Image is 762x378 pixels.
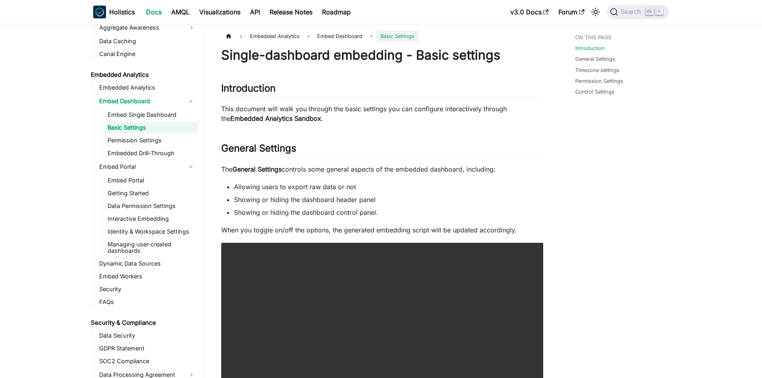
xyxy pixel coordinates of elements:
[105,109,198,120] a: Embed Single Dashboard
[184,160,198,173] button: Collapse sidebar category 'Embed Portal'
[230,114,321,122] strong: Embedded Analytics Sandbox
[105,148,198,159] a: Embedded Drill-Through
[97,258,198,269] a: Dynamic Data Sources
[88,317,198,328] a: Security & Compliance
[97,160,184,173] a: Embed Portal
[317,33,362,39] span: Embed Dashboard
[575,88,614,96] a: Control Settings
[554,6,589,18] a: Forum
[97,356,198,367] a: SOC2 Compliance
[221,225,543,235] p: When you toggle on/off the options, the generated embedding script will be updated accordingly.
[575,55,615,63] a: General Settings
[166,6,194,18] a: AMQL
[97,48,198,60] a: Canal Engine
[221,164,543,174] p: The controls some general aspects of the embedded dashboard, including:
[265,6,317,18] a: Release Notes
[85,24,205,378] nav: Docs sidebar
[105,200,198,212] a: Data Permission Settings
[105,122,198,133] a: Basic Settings
[97,271,198,282] a: Embed Workers
[97,296,198,308] a: FAQs
[221,30,236,42] a: Home page
[618,8,646,16] span: Search
[109,7,135,17] b: Holistics
[97,21,198,34] a: Aggregate Awareness
[97,95,184,108] a: Embed Dashboard
[105,213,198,224] a: Interactive Embedding
[234,182,543,192] li: Allowing users to export raw data or not
[234,195,543,204] li: Showing or hiding the dashboard header panel
[313,30,366,42] a: Embed Dashboard
[93,6,135,18] a: HolisticsHolistics
[105,226,198,237] a: Identity & Workspace Settings
[97,343,198,354] a: GDPR Statement
[575,66,620,74] a: Timezone settings
[221,82,543,98] h2: Introduction
[221,142,543,158] h2: General Settings
[141,6,166,18] a: Docs
[97,284,198,295] a: Security
[184,95,198,108] button: Collapse sidebar category 'Embed Dashboard'
[97,82,198,93] a: Embedded Analytics
[575,77,623,85] a: Permission Settings
[93,6,106,18] img: Holistics
[105,135,198,146] a: Permission Settings
[105,175,198,186] a: Embed Portal
[246,30,304,42] span: Embedded Analytics
[234,208,543,217] li: Showing or hiding the dashboard control panel.
[655,8,663,15] kbd: K
[376,30,418,42] span: Basic Settings
[97,36,198,47] a: Data Caching
[317,6,356,18] a: Roadmap
[105,239,198,256] a: Managing user-created dashboards
[245,6,265,18] a: API
[232,165,282,173] strong: General Settings
[607,5,669,19] button: Search (Ctrl+K)
[194,6,245,18] a: Visualizations
[575,44,605,52] a: Introduction
[506,6,554,18] a: v3.0 Docs
[589,6,602,18] button: Switch between dark and light mode (currently light mode)
[221,47,543,63] h1: Single-dashboard embedding - Basic settings
[221,104,543,123] p: This document will walk you through the basic settings you can configure interactively through the .
[105,188,198,199] a: Getting Started
[88,69,198,80] a: Embedded Analytics
[97,330,198,341] a: Data Security
[221,30,543,42] nav: Breadcrumbs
